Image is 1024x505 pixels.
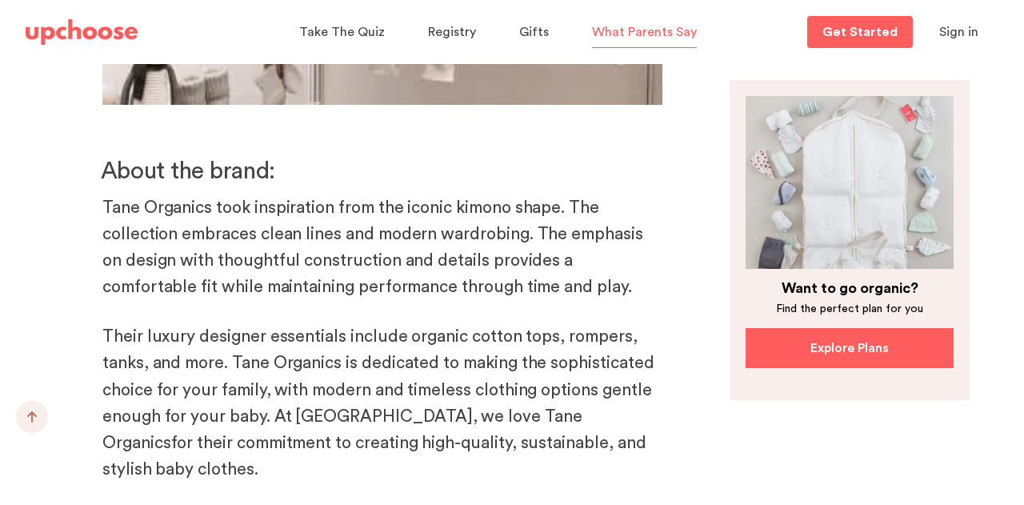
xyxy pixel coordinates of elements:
[26,16,138,49] a: UpChoose
[746,328,954,368] a: Explore Plans
[592,17,702,48] a: What Parents Say
[939,26,978,38] span: Sign in
[299,17,390,48] a: Take The Quiz
[101,156,662,188] h3: About the brand:
[428,26,476,38] span: Registry
[102,408,582,451] a: we love Tane Organics
[102,323,662,483] p: Their luxury designer essentials include organic cotton tops, rompers, tanks, and more. Tane Orga...
[746,279,954,298] p: Want to go organic?
[102,194,662,301] p: Tane Organics took inspiration from the iconic kimono shape. The collection embraces clean lines ...
[519,17,554,48] a: Gifts
[519,26,549,38] span: Gifts
[26,19,138,45] img: UpChoose
[746,302,954,316] p: Find the perfect plan for you
[428,17,481,48] a: Registry
[822,26,898,38] p: Get Started
[807,16,913,48] a: Get Started
[746,96,954,269] img: baby clothing packed into a bag
[592,26,697,38] span: What Parents Say
[919,16,998,48] button: Sign in
[299,26,385,38] span: Take The Quiz
[810,339,889,358] p: Explore Plans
